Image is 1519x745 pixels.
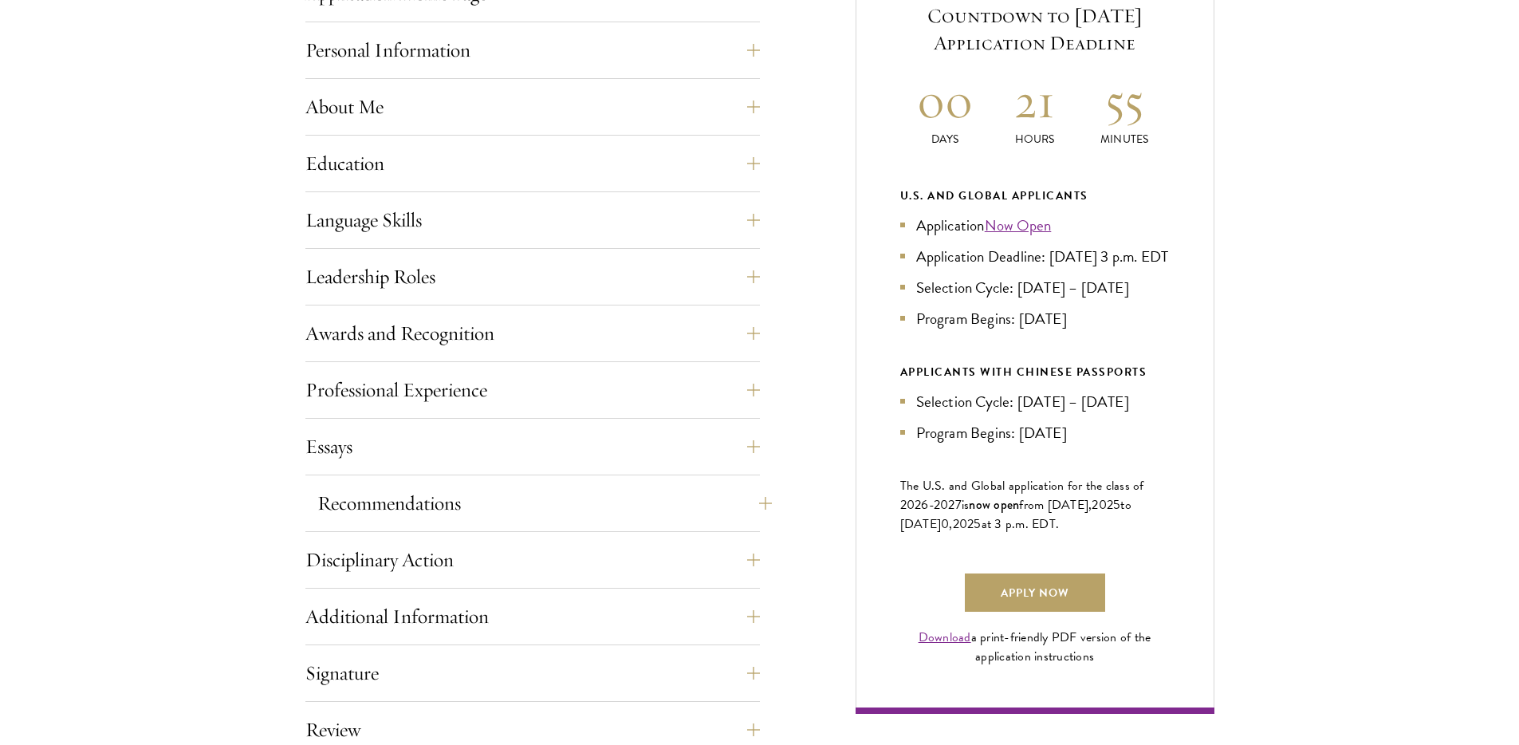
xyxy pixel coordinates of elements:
span: from [DATE], [1019,495,1092,514]
button: Disciplinary Action [305,541,760,579]
div: APPLICANTS WITH CHINESE PASSPORTS [900,362,1170,382]
li: Program Begins: [DATE] [900,307,1170,330]
a: Now Open [985,214,1052,237]
button: Additional Information [305,597,760,636]
li: Application Deadline: [DATE] 3 p.m. EDT [900,245,1170,268]
p: Minutes [1080,131,1170,148]
span: is [962,495,970,514]
h2: 55 [1080,71,1170,131]
p: Hours [990,131,1080,148]
span: 0 [941,514,949,534]
span: to [DATE] [900,495,1131,534]
p: Days [900,131,990,148]
li: Selection Cycle: [DATE] – [DATE] [900,276,1170,299]
li: Application [900,214,1170,237]
button: About Me [305,88,760,126]
button: Signature [305,654,760,692]
button: Personal Information [305,31,760,69]
span: The U.S. and Global application for the class of 202 [900,476,1144,514]
button: Education [305,144,760,183]
button: Recommendations [317,484,772,522]
span: 5 [974,514,981,534]
h2: 00 [900,71,990,131]
span: 6 [921,495,928,514]
div: a print-friendly PDF version of the application instructions [900,628,1170,666]
span: now open [969,495,1019,514]
button: Leadership Roles [305,258,760,296]
span: -202 [929,495,955,514]
li: Selection Cycle: [DATE] – [DATE] [900,390,1170,413]
li: Program Begins: [DATE] [900,421,1170,444]
div: U.S. and Global Applicants [900,186,1170,206]
span: 202 [953,514,974,534]
a: Download [919,628,971,647]
a: Apply Now [965,574,1105,612]
span: at 3 p.m. EDT. [982,514,1060,534]
span: 202 [1092,495,1113,514]
h2: 21 [990,71,1080,131]
button: Language Skills [305,201,760,239]
button: Essays [305,428,760,466]
span: 5 [1113,495,1120,514]
button: Awards and Recognition [305,314,760,353]
span: , [949,514,952,534]
span: 7 [955,495,962,514]
button: Professional Experience [305,371,760,409]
